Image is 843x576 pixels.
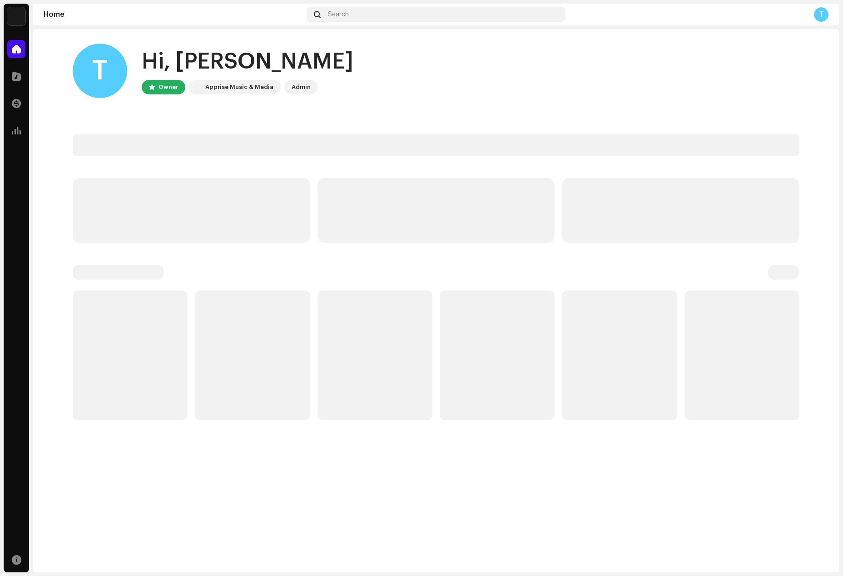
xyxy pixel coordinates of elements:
img: 1c16f3de-5afb-4452-805d-3f3454e20b1b [191,82,202,93]
div: Hi, [PERSON_NAME] [142,47,353,76]
div: T [814,7,828,22]
div: Owner [159,82,178,93]
span: Search [328,11,349,18]
div: Admin [292,82,311,93]
div: Apprise Music & Media [205,82,273,93]
div: Home [44,11,303,18]
img: 1c16f3de-5afb-4452-805d-3f3454e20b1b [7,7,25,25]
div: T [73,44,127,98]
